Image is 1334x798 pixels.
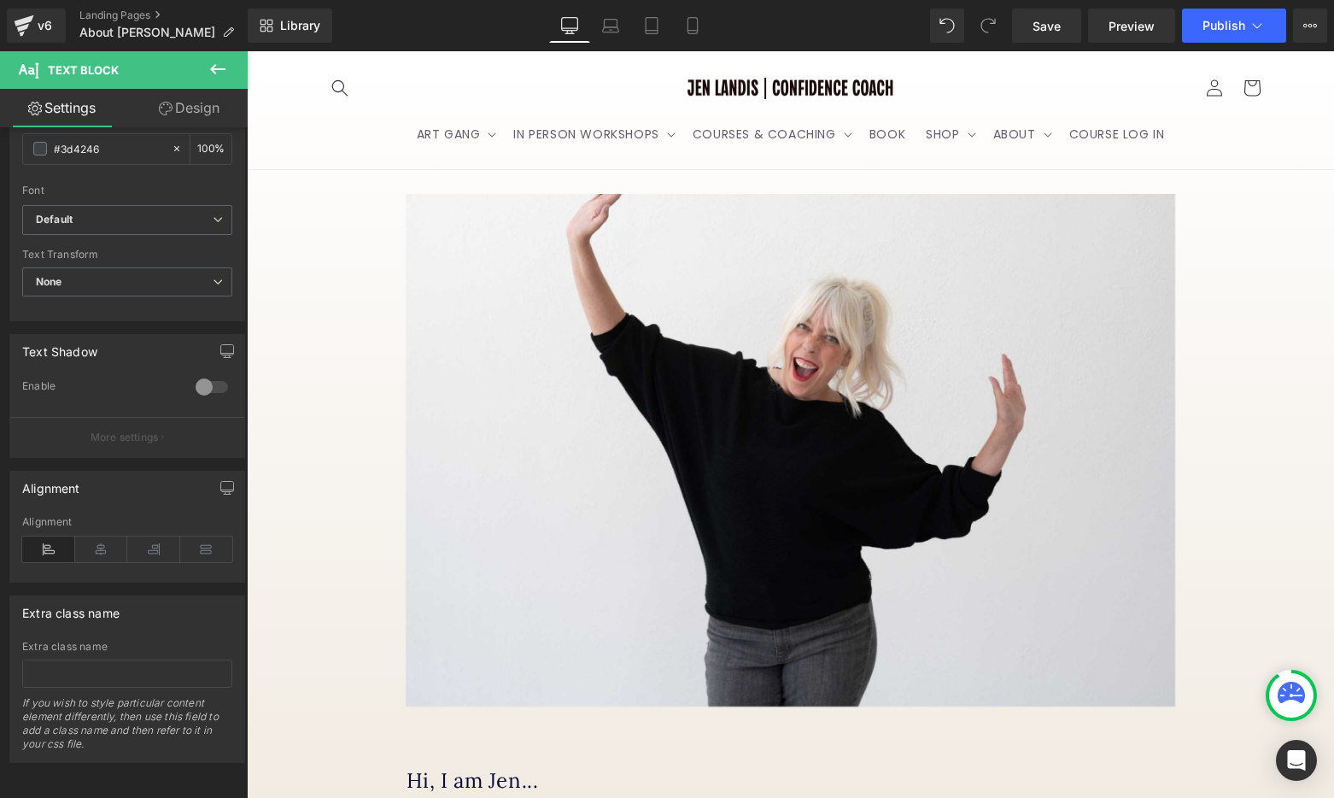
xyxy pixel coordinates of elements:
[1088,9,1175,43] a: Preview
[612,65,669,101] a: BOOK
[256,65,435,101] summary: IN PERSON WORKSHOPS
[10,417,244,457] button: More settings
[672,9,713,43] a: Mobile
[22,516,232,528] div: Alignment
[437,24,651,50] img: Jen Landis Co - Confidence & Creativity Coach
[822,75,918,91] span: COURSE LOG IN
[22,185,232,197] div: Font
[36,213,73,227] i: Default
[669,65,735,101] summary: SHOP
[436,65,612,101] summary: COURSES & COACHING
[170,75,234,91] span: ART GANG
[34,15,56,37] div: v6
[1033,17,1061,35] span: Save
[971,9,1005,43] button: Redo
[631,9,672,43] a: Tablet
[266,75,412,91] span: IN PERSON WORKSHOPS
[679,75,712,91] span: SHOP
[91,430,159,445] p: More settings
[22,641,232,653] div: Extra class name
[48,63,119,77] span: Text Block
[54,139,163,158] input: Color
[746,75,789,91] span: ABOUT
[1293,9,1327,43] button: More
[160,65,257,101] summary: ART GANG
[22,335,97,359] div: Text Shadow
[79,9,248,22] a: Landing Pages
[549,9,590,43] a: Desktop
[190,134,231,164] div: %
[446,75,589,91] span: COURSES & COACHING
[74,18,112,56] summary: Search
[280,18,320,33] span: Library
[36,275,62,288] b: None
[812,65,928,101] a: COURSE LOG IN
[22,472,80,496] div: Alignment
[1202,19,1245,32] span: Publish
[22,379,178,397] div: Enable
[1109,17,1155,35] span: Preview
[736,65,812,101] summary: ABOUT
[79,26,215,39] span: About [PERSON_NAME]
[7,9,66,43] a: v6
[22,249,232,261] div: Text Transform
[22,696,232,762] div: If you wish to style particular content element differently, then use this field to add a class n...
[1182,9,1286,43] button: Publish
[160,716,292,742] font: Hi, I am Jen...
[1276,740,1317,781] div: Open Intercom Messenger
[930,9,964,43] button: Undo
[623,75,658,91] span: BOOK
[22,596,120,620] div: Extra class name
[127,89,251,127] a: Design
[248,9,332,43] a: New Library
[590,9,631,43] a: Laptop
